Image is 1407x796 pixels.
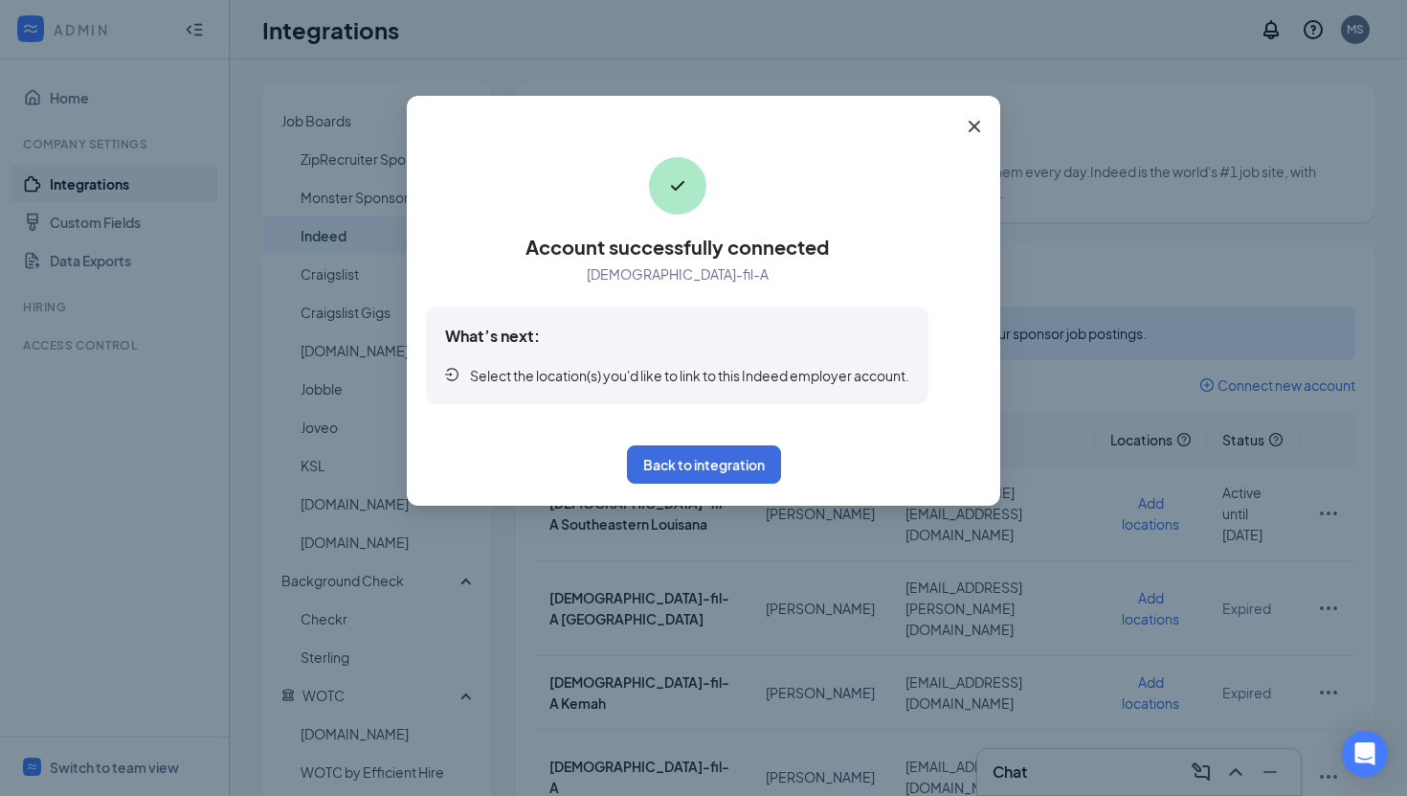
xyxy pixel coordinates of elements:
span: Select the location(s) you'd like to link to this Indeed employer account. [470,366,909,385]
button: Back to integration [627,445,781,484]
h5: What’s next: [445,326,909,347]
span: [DEMOGRAPHIC_DATA]-fil-A [587,264,769,284]
svg: Cross [963,115,986,138]
button: Close [949,96,1000,157]
span: login [445,368,458,381]
div: Open Intercom Messenger [1342,731,1388,777]
svg: Checkmark [666,174,689,197]
h4: Account successfully connected [525,234,829,261]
